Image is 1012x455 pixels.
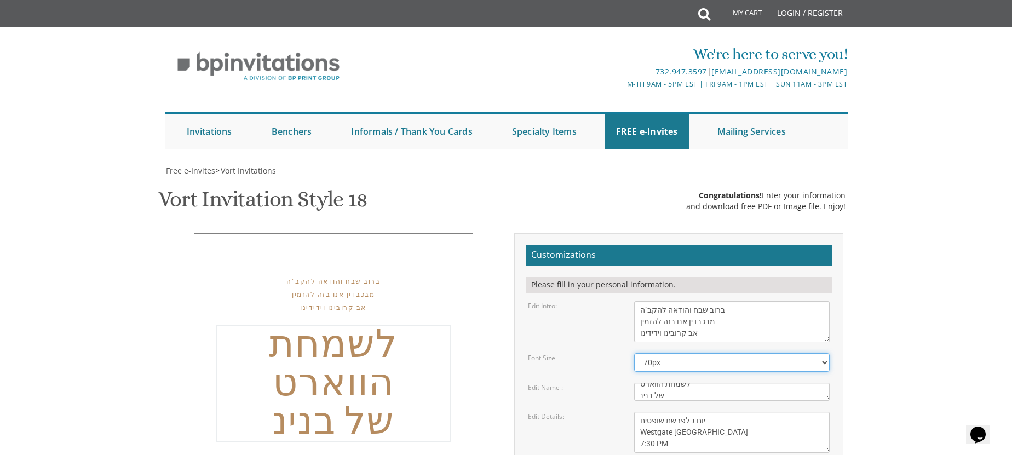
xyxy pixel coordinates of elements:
a: My Cart [709,1,769,28]
a: Vort Invitations [220,165,276,176]
textarea: [DATE] Seven-Thirty PM | River [STREET_ADDRESS] [634,412,830,453]
a: Informals / Thank You Cards [340,114,483,149]
label: Edit Intro: [528,301,557,310]
h2: Customizations [526,245,832,266]
img: BP Invitation Loft [165,44,353,89]
a: FREE e-Invites [605,114,689,149]
a: [EMAIL_ADDRESS][DOMAIN_NAME] [711,66,847,77]
label: Edit Details: [528,412,564,421]
textarea: Tzvi & Rochel [634,383,830,401]
span: > [215,165,276,176]
a: 732.947.3597 [656,66,707,77]
iframe: chat widget [966,411,1001,444]
div: and download free PDF or Image file. Enjoy! [686,201,846,212]
span: Free e-Invites [166,165,215,176]
label: Edit Name : [528,383,563,392]
span: Congratulations! [699,190,762,200]
a: Mailing Services [706,114,797,149]
a: Specialty Items [501,114,588,149]
a: Invitations [176,114,243,149]
div: לשמחת הווארט של בנינ [216,325,451,442]
h1: Vort Invitation Style 18 [158,187,367,220]
div: ברוב שבח והודאה להקב"ה מבכבדין אנו בזה להזמין אב קרובינו וידידינו [216,275,451,314]
div: | [393,65,847,78]
div: Enter your information [686,190,846,201]
label: Font Size [528,353,555,362]
a: Free e-Invites [165,165,215,176]
span: Vort Invitations [221,165,276,176]
textarea: With much gratitude to Hashem We would like to invite you to The vort of our children [634,301,830,342]
a: Benchers [261,114,323,149]
div: Please fill in your personal information. [526,277,832,293]
div: M-Th 9am - 5pm EST | Fri 9am - 1pm EST | Sun 11am - 3pm EST [393,78,847,90]
div: We're here to serve you! [393,43,847,65]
